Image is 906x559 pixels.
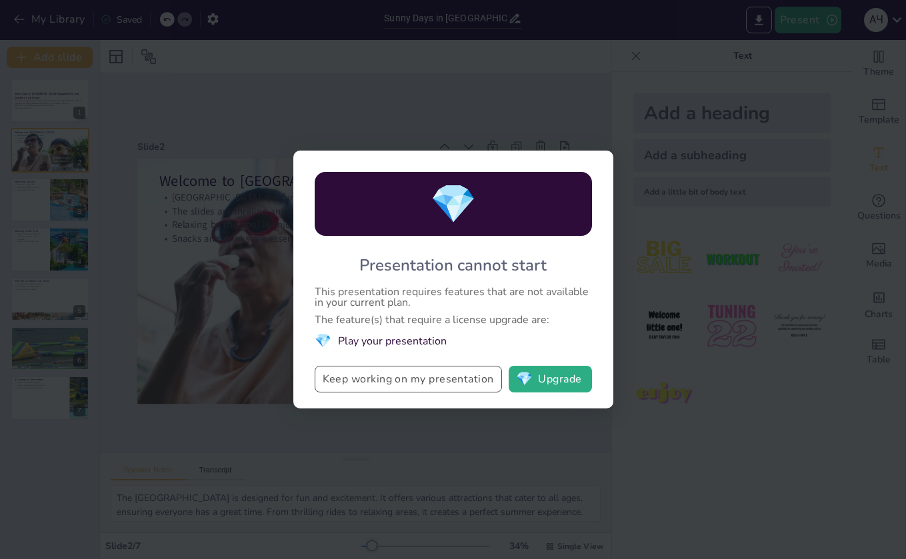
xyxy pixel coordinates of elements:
span: diamond [430,179,477,230]
div: This presentation requires features that are not available in your current plan. [315,286,592,308]
div: The feature(s) that require a license upgrade are: [315,314,592,325]
span: diamond [516,372,533,386]
li: Play your presentation [315,332,592,350]
button: diamondUpgrade [509,366,592,392]
button: Keep working on my presentation [315,366,502,392]
span: diamond [315,332,331,350]
div: Presentation cannot start [359,255,547,276]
